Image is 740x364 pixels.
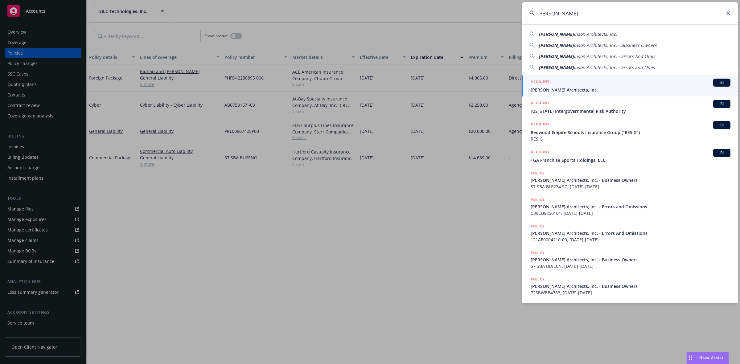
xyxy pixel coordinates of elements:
[531,203,730,210] span: [PERSON_NAME] Architects, Inc. - Errors and Omissions
[531,210,730,216] span: C39CB9250101, [DATE]-[DATE]
[539,42,574,48] span: [PERSON_NAME]
[531,157,730,163] span: TGA Franchise Sports Holdings, LLC
[716,80,728,85] span: BI
[531,236,730,243] span: 121AE0004210-00, [DATE]-[DATE]
[522,220,738,246] a: POLICY[PERSON_NAME] Architects, Inc. - Errors And Omissions121AE0004210-00, [DATE]-[DATE]
[574,42,657,48] span: inson Architects, Inc. - Business Owners
[522,273,738,299] a: POLICY[PERSON_NAME] Architects, Inc. - Business Owners72SBWBB4763, [DATE]-[DATE]
[531,100,549,107] h5: ACCOUNT
[531,87,730,93] span: [PERSON_NAME] Architects, Inc.
[716,101,728,107] span: BI
[539,31,574,37] span: [PERSON_NAME]
[531,256,730,263] span: [PERSON_NAME] Architects, Inc. - Business Owners
[531,289,730,296] span: 72SBWBB4763, [DATE]-[DATE]
[716,150,728,156] span: BI
[574,31,617,37] span: inson Architects, Inc.
[531,79,549,86] h5: ACCOUNT
[522,167,738,193] a: POLICY[PERSON_NAME] Architects, Inc. - Business Owners57 SBA BL8274 SC, [DATE]-[DATE]
[531,230,730,236] span: [PERSON_NAME] Architects, Inc. - Errors And Omissions
[522,75,738,96] a: ACCOUNTBI[PERSON_NAME] Architects, Inc.
[522,118,738,145] a: ACCOUNTBIRedwood Empire Schools Insurance Group ("RESIG")RESIG
[531,223,545,229] h5: POLICY
[574,53,655,59] span: inson Architects, Inc. - Errors And Omis
[531,183,730,190] span: 57 SBA BL8274 SC, [DATE]-[DATE]
[699,355,724,360] span: Nova Assist
[531,197,545,203] h5: POLICY
[522,2,738,24] input: Search...
[574,64,655,70] span: inson Architects, Inc. - Errors and Omis
[531,129,730,136] span: Redwood Empire Schools Insurance Group ("RESIG")
[522,193,738,220] a: POLICY[PERSON_NAME] Architects, Inc. - Errors and OmissionsC39CB9250101, [DATE]-[DATE]
[522,96,738,118] a: ACCOUNTBI[US_STATE] Intergovernmental Risk Authority
[687,352,694,364] div: Drag to move
[686,352,729,364] button: Nova Assist
[531,283,730,289] span: [PERSON_NAME] Architects, Inc. - Business Owners
[531,170,545,176] h5: POLICY
[531,177,730,183] span: [PERSON_NAME] Architects, Inc. - Business Owners
[531,276,545,282] h5: POLICY
[531,263,730,269] span: 57 SBA BL9E0N, [DATE]-[DATE]
[531,121,549,129] h5: ACCOUNT
[531,149,549,156] h5: ACCOUNT
[531,250,545,256] h5: POLICY
[522,145,738,167] a: ACCOUNTBITGA Franchise Sports Holdings, LLC
[539,64,574,70] span: [PERSON_NAME]
[531,108,730,114] span: [US_STATE] Intergovernmental Risk Authority
[716,122,728,128] span: BI
[522,246,738,273] a: POLICY[PERSON_NAME] Architects, Inc. - Business Owners57 SBA BL9E0N, [DATE]-[DATE]
[539,53,574,59] span: [PERSON_NAME]
[531,136,730,142] span: RESIG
